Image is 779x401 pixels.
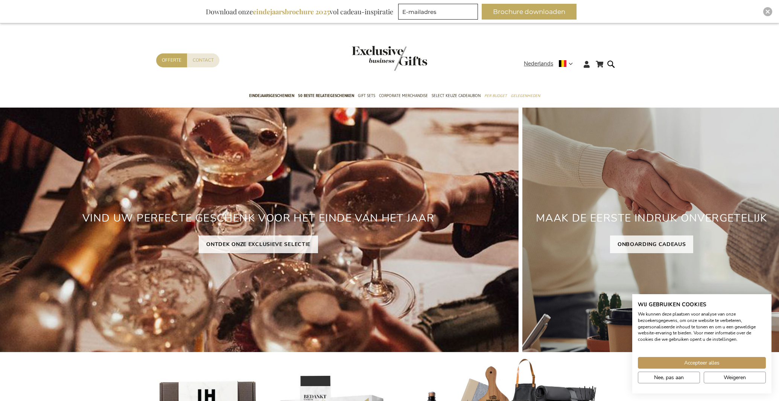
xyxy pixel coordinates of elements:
[398,4,480,22] form: marketing offers and promotions
[763,7,772,16] div: Close
[358,92,375,100] span: Gift Sets
[352,46,427,71] img: Exclusive Business gifts logo
[484,92,507,100] span: Per Budget
[202,4,397,20] div: Download onze vol cadeau-inspiratie
[724,374,746,381] span: Weigeren
[638,301,766,308] h2: Wij gebruiken cookies
[398,4,478,20] input: E-mailadres
[199,235,318,253] a: ONTDEK ONZE EXCLUSIEVE SELECTIE
[638,372,700,383] button: Pas cookie voorkeuren aan
[187,53,219,67] a: Contact
[379,92,428,100] span: Corporate Merchandise
[638,357,766,369] button: Accepteer alle cookies
[704,372,766,383] button: Alle cookies weigeren
[610,235,694,253] a: ONBOARDING CADEAUS
[482,4,577,20] button: Brochure downloaden
[352,46,389,71] a: store logo
[524,59,578,68] div: Nederlands
[684,359,720,367] span: Accepteer alles
[524,59,553,68] span: Nederlands
[638,311,766,343] p: We kunnen deze plaatsen voor analyse van onze bezoekersgegevens, om onze website te verbeteren, g...
[511,92,540,100] span: Gelegenheden
[249,92,294,100] span: Eindejaarsgeschenken
[156,53,187,67] a: Offerte
[765,9,770,14] img: Close
[654,374,684,381] span: Nee, pas aan
[253,7,330,16] b: eindejaarsbrochure 2025
[298,92,354,100] span: 50 beste relatiegeschenken
[432,92,481,100] span: Select Keuze Cadeaubon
